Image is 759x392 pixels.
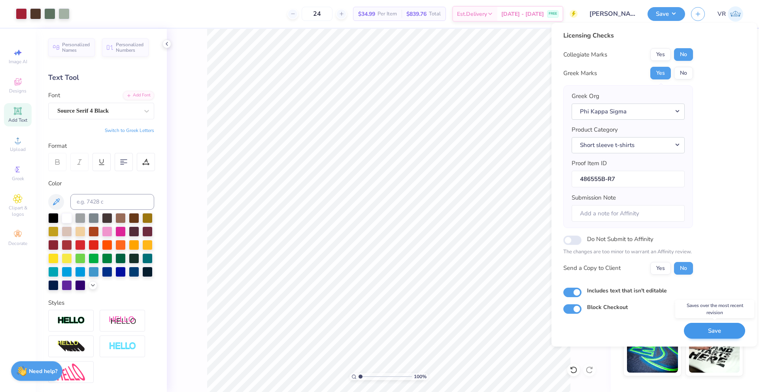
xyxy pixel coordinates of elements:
div: Saves over the most recent revision [675,300,754,318]
span: $839.76 [406,10,427,18]
button: Switch to Greek Letters [105,127,154,134]
span: Image AI [9,58,27,65]
button: Save [648,7,685,21]
strong: Need help? [29,367,57,375]
span: $34.99 [358,10,375,18]
button: Save [684,323,745,339]
button: Yes [650,67,671,79]
span: Clipart & logos [4,205,32,217]
button: Yes [650,262,671,275]
input: Untitled Design [583,6,642,22]
div: Add Font [123,91,154,100]
span: Add Text [8,117,27,123]
div: Text Tool [48,72,154,83]
span: Designs [9,88,26,94]
button: Short sleeve t-shirts [572,137,685,153]
button: No [674,48,693,61]
label: Proof Item ID [572,159,607,168]
span: Decorate [8,240,27,247]
img: Free Distort [57,364,85,381]
label: Greek Org [572,92,599,101]
div: Collegiate Marks [563,50,607,59]
span: Upload [10,146,26,153]
span: 100 % [414,373,427,380]
label: Product Category [572,125,618,134]
span: FREE [549,11,557,17]
div: Format [48,141,155,151]
span: Personalized Names [62,42,90,53]
button: Phi Kappa Sigma [572,104,685,120]
label: Block Checkout [587,303,628,311]
input: – – [302,7,332,21]
label: Submission Note [572,193,616,202]
img: Shadow [109,316,136,326]
span: Per Item [378,10,397,18]
input: Add a note for Affinity [572,205,685,222]
button: No [674,262,693,275]
img: Stroke [57,316,85,325]
img: Negative Space [109,342,136,351]
span: [DATE] - [DATE] [501,10,544,18]
span: Total [429,10,441,18]
label: Includes text that isn't editable [587,286,667,295]
span: VR [717,9,726,19]
div: Send a Copy to Client [563,264,621,273]
label: Do Not Submit to Affinity [587,234,653,244]
span: Est. Delivery [457,10,487,18]
img: Glow in the Dark Ink [627,333,678,373]
label: Font [48,91,60,100]
span: Greek [12,175,24,182]
p: The changes are too minor to warrant an Affinity review. [563,248,693,256]
img: 3d Illusion [57,340,85,353]
div: Greek Marks [563,69,597,78]
input: e.g. 7428 c [70,194,154,210]
div: Color [48,179,154,188]
span: Personalized Numbers [116,42,144,53]
button: No [674,67,693,79]
button: Yes [650,48,671,61]
div: Licensing Checks [563,31,693,40]
img: Water based Ink [689,333,740,373]
div: Styles [48,298,154,307]
img: Vincent Roxas [728,6,743,22]
a: VR [717,6,743,22]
